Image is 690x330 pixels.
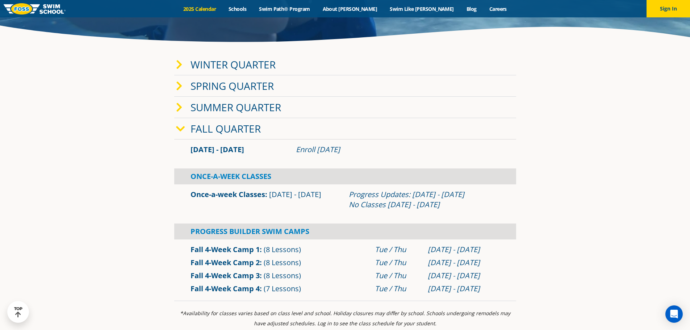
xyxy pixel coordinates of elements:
a: Swim Path® Program [253,5,316,12]
a: Summer Quarter [191,100,281,114]
div: Progress Builder Swim Camps [174,224,516,239]
a: Schools [222,5,253,12]
a: Fall 4-Week Camp 1 [191,245,260,254]
div: Tue / Thu [375,245,421,255]
a: Fall 4-Week Camp 4 [191,284,260,293]
a: Spring Quarter [191,79,274,93]
a: Fall 4-Week Camp 2 [191,258,260,267]
div: [DATE] - [DATE] [428,271,500,281]
div: Once-A-Week Classes [174,168,516,184]
div: [DATE] - [DATE] [428,245,500,255]
i: *Availability for classes varies based on class level and school. Holiday closures may differ by ... [180,310,510,327]
div: TOP [14,306,22,318]
span: (8 Lessons) [264,271,301,280]
span: (8 Lessons) [264,258,301,267]
span: (7 Lessons) [264,284,301,293]
a: About [PERSON_NAME] [316,5,384,12]
a: Fall Quarter [191,122,261,135]
a: Fall 4-Week Camp 3 [191,271,260,280]
div: [DATE] - [DATE] [428,258,500,268]
a: 2025 Calendar [177,5,222,12]
div: Enroll [DATE] [296,145,500,155]
a: Swim Like [PERSON_NAME] [384,5,460,12]
div: Tue / Thu [375,271,421,281]
a: Once-a-week Classes [191,189,265,199]
span: [DATE] - [DATE] [191,145,244,154]
div: Tue / Thu [375,284,421,294]
div: Tue / Thu [375,258,421,268]
span: [DATE] - [DATE] [269,189,321,199]
span: (8 Lessons) [264,245,301,254]
a: Blog [460,5,483,12]
img: FOSS Swim School Logo [4,3,66,14]
div: Open Intercom Messenger [665,305,683,323]
a: Careers [483,5,513,12]
div: Progress Updates: [DATE] - [DATE] No Classes [DATE] - [DATE] [349,189,500,210]
a: Winter Quarter [191,58,276,71]
div: [DATE] - [DATE] [428,284,500,294]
